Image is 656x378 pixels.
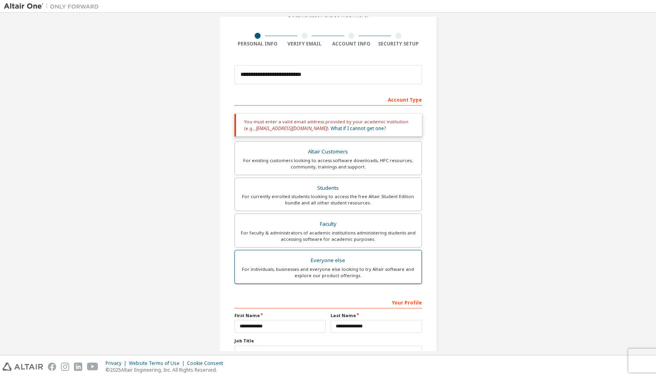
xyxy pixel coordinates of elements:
[74,363,82,371] img: linkedin.svg
[61,363,69,371] img: instagram.svg
[240,157,417,170] div: For existing customers looking to access software downloads, HPC resources, community, trainings ...
[240,146,417,157] div: Altair Customers
[281,41,328,47] div: Verify Email
[87,363,98,371] img: youtube.svg
[106,367,228,373] p: © 2025 Altair Engineering, Inc. All Rights Reserved.
[234,312,326,319] label: First Name
[375,41,422,47] div: Security Setup
[256,125,327,132] span: [EMAIL_ADDRESS][DOMAIN_NAME]
[331,125,386,132] a: What if I cannot get one?
[240,266,417,279] div: For individuals, businesses and everyone else looking to try Altair software and explore our prod...
[2,363,43,371] img: altair_logo.svg
[234,93,422,106] div: Account Type
[240,219,417,230] div: Faculty
[331,312,422,319] label: Last Name
[234,296,422,308] div: Your Profile
[234,114,422,136] div: You must enter a valid email address provided by your academic institution (e.g., ).
[48,363,56,371] img: facebook.svg
[240,255,417,266] div: Everyone else
[240,193,417,206] div: For currently enrolled students looking to access the free Altair Student Edition bundle and all ...
[234,41,282,47] div: Personal Info
[106,360,129,367] div: Privacy
[187,360,228,367] div: Cookie Consent
[129,360,187,367] div: Website Terms of Use
[4,2,103,10] img: Altair One
[328,41,375,47] div: Account Info
[240,230,417,242] div: For faculty & administrators of academic institutions administering students and accessing softwa...
[240,183,417,194] div: Students
[234,338,422,344] label: Job Title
